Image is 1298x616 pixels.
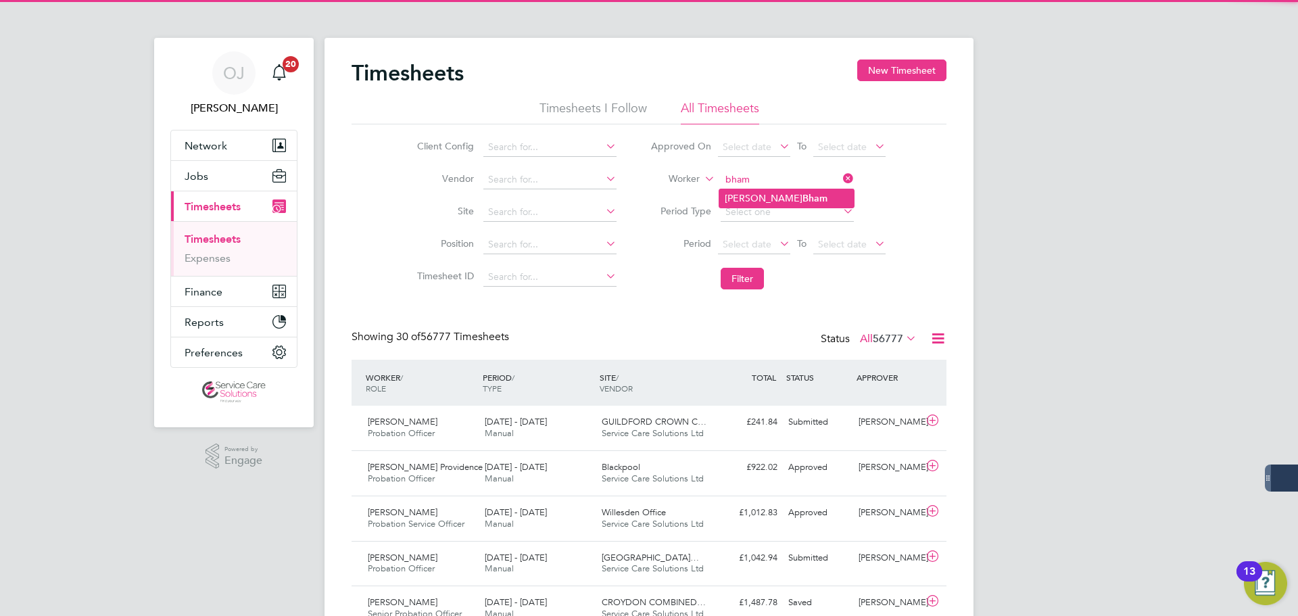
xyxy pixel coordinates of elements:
span: Engage [224,455,262,467]
span: Service Care Solutions Ltd [602,427,704,439]
span: Network [185,139,227,152]
span: 20 [283,56,299,72]
div: WORKER [362,365,479,400]
input: Search for... [483,138,617,157]
div: Showing [352,330,512,344]
div: £1,487.78 [713,592,783,614]
span: Powered by [224,444,262,455]
span: ROLE [366,383,386,394]
div: Approved [783,456,853,479]
input: Search for... [483,235,617,254]
div: [PERSON_NAME] [853,502,923,524]
span: Probation Officer [368,563,435,574]
span: [PERSON_NAME] [368,506,437,518]
span: Reports [185,316,224,329]
div: £1,042.94 [713,547,783,569]
span: Service Care Solutions Ltd [602,518,704,529]
span: [DATE] - [DATE] [485,461,547,473]
button: Filter [721,268,764,289]
div: APPROVER [853,365,923,389]
button: Open Resource Center, 13 new notifications [1244,562,1287,605]
div: Submitted [783,411,853,433]
span: [DATE] - [DATE] [485,596,547,608]
span: 56777 Timesheets [396,330,509,343]
span: 56777 [873,332,903,346]
span: 30 of [396,330,420,343]
div: Saved [783,592,853,614]
span: Oliver Jefferson [170,100,297,116]
a: OJ[PERSON_NAME] [170,51,297,116]
span: / [512,372,514,383]
span: Jobs [185,170,208,183]
label: Period Type [650,205,711,217]
label: Worker [639,172,700,186]
label: Client Config [413,140,474,152]
span: TYPE [483,383,502,394]
div: 13 [1243,571,1255,589]
span: CROYDON COMBINED… [602,596,706,608]
nav: Main navigation [154,38,314,427]
input: Search for... [721,170,854,189]
span: Manual [485,473,514,484]
img: servicecare-logo-retina.png [202,381,266,403]
span: Preferences [185,346,243,359]
span: To [793,235,811,252]
div: £241.84 [713,411,783,433]
a: 20 [266,51,293,95]
span: [DATE] - [DATE] [485,506,547,518]
span: / [400,372,403,383]
span: [PERSON_NAME] [368,596,437,608]
div: £922.02 [713,456,783,479]
button: Reports [171,307,297,337]
span: OJ [223,64,245,82]
label: Approved On [650,140,711,152]
li: [PERSON_NAME] [719,189,854,208]
span: Select date [818,238,867,250]
div: Status [821,330,919,349]
span: TOTAL [752,372,776,383]
button: Jobs [171,161,297,191]
b: Bham [802,193,827,204]
button: New Timesheet [857,60,946,81]
span: Probation Service Officer [368,518,464,529]
span: Select date [818,141,867,153]
label: Timesheet ID [413,270,474,282]
span: VENDOR [600,383,633,394]
a: Go to home page [170,381,297,403]
label: Site [413,205,474,217]
span: Manual [485,563,514,574]
label: Position [413,237,474,250]
div: Approved [783,502,853,524]
span: Select date [723,238,771,250]
input: Select one [721,203,854,222]
label: Vendor [413,172,474,185]
div: [PERSON_NAME] [853,547,923,569]
span: [PERSON_NAME] Providence [368,461,483,473]
span: [PERSON_NAME] [368,552,437,563]
span: Finance [185,285,222,298]
span: Select date [723,141,771,153]
button: Finance [171,277,297,306]
div: Submitted [783,547,853,569]
input: Search for... [483,203,617,222]
span: / [616,372,619,383]
div: STATUS [783,365,853,389]
li: Timesheets I Follow [539,100,647,124]
span: GUILDFORD CROWN C… [602,416,706,427]
div: SITE [596,365,713,400]
div: Timesheets [171,221,297,276]
span: Willesden Office [602,506,666,518]
a: Powered byEngage [206,444,263,469]
span: [PERSON_NAME] [368,416,437,427]
span: Service Care Solutions Ltd [602,473,704,484]
label: All [860,332,917,346]
div: [PERSON_NAME] [853,456,923,479]
span: [DATE] - [DATE] [485,416,547,427]
li: All Timesheets [681,100,759,124]
span: Service Care Solutions Ltd [602,563,704,574]
div: [PERSON_NAME] [853,592,923,614]
div: £1,012.83 [713,502,783,524]
div: [PERSON_NAME] [853,411,923,433]
span: To [793,137,811,155]
input: Search for... [483,268,617,287]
